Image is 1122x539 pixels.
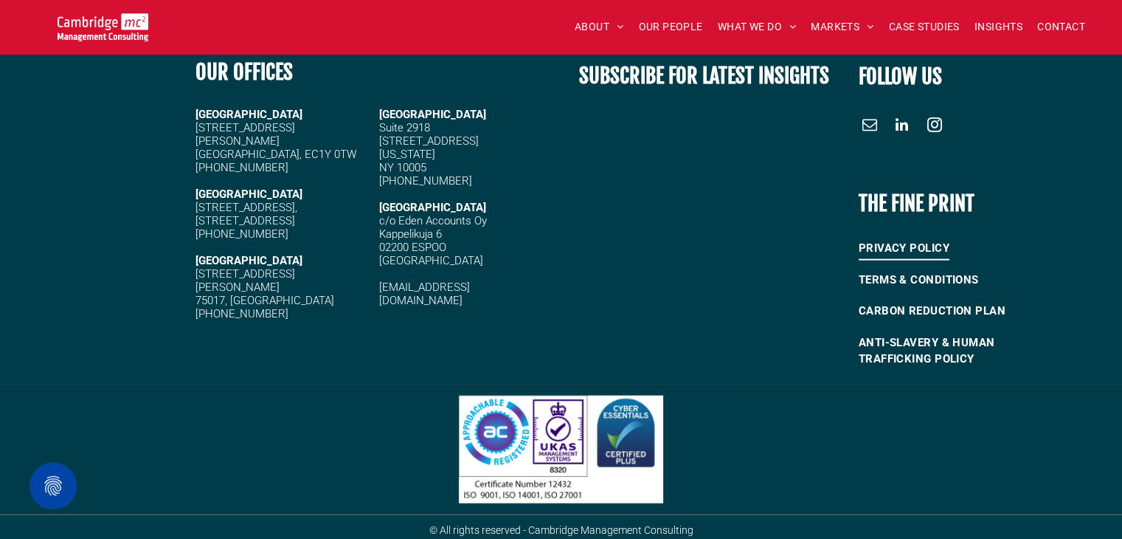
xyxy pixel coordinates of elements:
a: CONTACT [1030,16,1092,38]
a: Your Business Transformed | Cambridge Management Consulting [58,16,148,31]
a: PRIVACY POLICY [859,233,1059,264]
span: PRIVACY POLICY [859,236,949,261]
a: email [859,114,881,140]
b: OUR OFFICES [195,59,293,85]
span: [GEOGRAPHIC_DATA] [379,108,486,121]
a: CASE STUDIES [882,16,967,38]
span: c/o Eden Accounts Oy Kappelikuja 6 02200 ESPOO [GEOGRAPHIC_DATA] [379,214,487,267]
span: [PHONE_NUMBER] [379,174,472,188]
span: 75017, [GEOGRAPHIC_DATA] [195,294,334,307]
span: © All rights reserved - Cambridge Management Consulting [429,524,693,536]
strong: [GEOGRAPHIC_DATA] [195,254,302,267]
a: OUR PEOPLE [631,16,710,38]
span: [STREET_ADDRESS][PERSON_NAME] [GEOGRAPHIC_DATA], EC1Y 0TW [195,121,356,161]
span: [STREET_ADDRESS] [195,214,295,227]
span: [US_STATE] [379,148,435,161]
a: TERMS & CONDITIONS [859,264,1059,296]
span: NY 10005 [379,161,426,174]
span: [PHONE_NUMBER] [195,307,288,320]
a: instagram [924,114,946,140]
a: INSIGHTS [967,16,1030,38]
span: [PHONE_NUMBER] [195,227,288,241]
img: Go to Homepage [58,13,148,41]
a: ANTI-SLAVERY & HUMAN TRAFFICKING POLICY [859,327,1059,375]
img: Three certification logos: Approachable Registered, UKAS Management Systems with a tick and certi... [459,396,663,504]
span: [STREET_ADDRESS][PERSON_NAME] [195,267,295,294]
strong: [GEOGRAPHIC_DATA] [195,108,302,121]
strong: [GEOGRAPHIC_DATA] [195,188,302,201]
a: linkedin [891,114,913,140]
a: [EMAIL_ADDRESS][DOMAIN_NAME] [379,281,470,307]
b: THE FINE PRINT [859,190,974,216]
a: CARBON REDUCTION PLAN [859,295,1059,327]
span: [STREET_ADDRESS] [379,134,479,148]
a: WHAT WE DO [710,16,804,38]
span: [GEOGRAPHIC_DATA] [379,201,486,214]
a: ABOUT [567,16,631,38]
span: [STREET_ADDRESS], [195,201,297,214]
span: [PHONE_NUMBER] [195,161,288,174]
a: MARKETS [803,16,881,38]
span: Suite 2918 [379,121,430,134]
font: FOLLOW US [859,63,942,89]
